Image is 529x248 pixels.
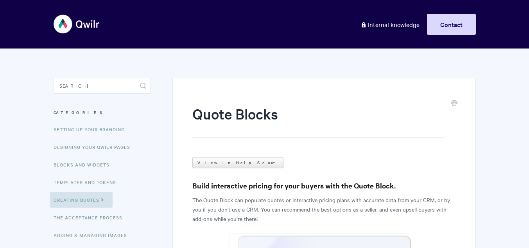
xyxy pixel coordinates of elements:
a: Adding & Managing Images [54,227,133,243]
a: Designing Your Qwilr Pages [54,139,136,155]
h3: Build interactive pricing for your buyers with the Quote Block. [192,180,455,191]
h1: Quote Blocks [192,104,444,138]
a: Setting up your Branding [54,121,131,137]
img: Qwilr Help Center [54,9,100,39]
p: The Quote Block can populate quotes or interactive pricing plans with accurate data from your CRM... [192,195,455,223]
a: Creating Quotes [50,192,113,208]
h3: Categories [54,105,151,119]
input: Search [54,78,151,94]
a: Internal knowledge [355,14,425,35]
a: View in Help Scout [192,157,283,168]
a: Contact [427,14,476,35]
a: Blocks and Widgets [54,157,115,172]
a: The Acceptance Process [54,210,128,225]
a: Print this Article [451,99,457,108]
a: Templates and Tokens [54,174,122,190]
